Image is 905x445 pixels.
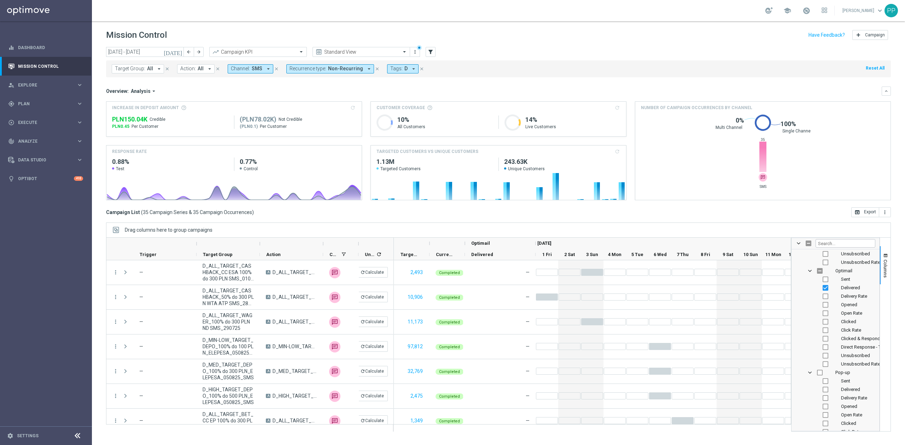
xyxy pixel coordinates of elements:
[273,393,317,399] span: D_HIGH_TARGET_DEPO_100% do 500 PLN_ELEPESA_050825_SMS
[759,173,767,182] div: SMS
[8,45,83,51] button: equalizer Dashboard
[375,66,380,71] i: close
[841,387,860,392] span: Delivered
[273,417,317,424] span: D_ALL_TARGET_BET_CC EP 100% do 300 PLN CZW SMS_050825
[376,105,425,111] span: Customer Coverage
[759,173,767,182] img: message-text.svg
[841,293,867,299] span: Delivery Rate
[792,402,880,411] div: Opened Column
[439,320,460,325] span: Completed
[883,260,888,278] span: Columns
[180,66,196,72] span: Action:
[641,105,752,111] span: Number of campaign occurrences by channel
[841,310,862,316] span: Open Rate
[18,83,76,87] span: Explore
[8,44,14,51] i: equalizer
[156,66,162,72] i: arrow_drop_down
[792,343,880,351] div: Direct Response - Total KPI Column
[265,66,271,72] i: arrow_drop_down
[360,344,365,349] i: refresh
[240,158,356,166] h2: 0.77%
[882,209,888,215] i: more_vert
[203,252,233,257] span: Target Group
[203,312,254,331] span: D_ALL_TARGET_WAGER_100% do 300 PLN ND SMS_290725
[8,176,14,182] i: lightbulb
[106,30,167,40] h1: Mission Control
[525,124,621,130] p: Live Customers
[115,66,145,72] span: Target Group:
[526,344,530,349] span: —
[411,48,419,56] button: more_vert
[360,270,365,275] i: refresh
[841,260,880,265] span: Unsubscribed Rate
[273,65,280,73] button: close
[884,4,898,17] div: PP
[112,319,119,325] i: more_vert
[329,391,340,402] img: SMS
[792,394,880,402] div: Delivery Rate Column
[375,250,382,258] span: Calculate column
[266,270,270,274] span: A
[112,343,119,350] button: more_vert
[266,320,270,324] span: A
[723,252,733,257] span: 9 Sat
[106,209,254,215] h3: Campaign List
[356,292,388,302] button: refreshCalculate
[18,102,76,106] span: Plan
[286,64,374,73] button: Recurrence type: Non-Recurring arrow_drop_down
[841,319,856,324] span: Clicked
[526,319,530,325] span: —
[856,32,861,38] i: add
[417,45,422,50] div: There are unsaved changes
[273,343,317,350] span: D_MIN-LOW_TARGET_DEPO_100% do 100 PLN_ELEPESA_050825_SMS
[436,343,463,350] colored-tag: Completed
[792,275,880,284] div: Sent Column
[140,252,157,257] span: Trigger
[8,120,83,125] button: play_circle_outline Execute keyboard_arrow_right
[397,124,493,130] p: All Customers
[112,124,129,129] span: PLN0.45
[8,64,83,69] div: Mission Control
[356,316,388,327] button: refreshCalculate
[439,345,460,349] span: Completed
[360,369,365,374] i: refresh
[8,57,83,76] div: Mission Control
[139,319,143,325] span: —
[404,66,408,72] span: D
[865,64,885,72] button: Reset All
[194,47,204,57] button: arrow_forward
[165,66,170,71] i: close
[76,119,83,126] i: keyboard_arrow_right
[209,47,307,57] ng-select: Campaign KPI
[412,49,418,55] i: more_vert
[112,368,119,374] button: more_vert
[266,419,270,423] span: A
[76,138,83,144] i: keyboard_arrow_right
[240,115,276,124] span: PLN78,021
[360,393,365,398] i: refresh
[131,88,151,94] span: Analysis
[782,128,812,134] span: Single Channel
[329,341,340,352] img: SMS
[841,302,857,307] span: Opened
[390,66,403,72] span: Tags:
[252,209,254,215] span: )
[360,295,365,299] i: refresh
[792,258,880,267] div: Unsubscribed Rate Column
[410,416,424,425] button: 1,349
[8,157,83,163] div: Data Studio keyboard_arrow_right
[792,351,880,360] div: Unsubscribed Column
[792,292,880,301] div: Delivery Rate Column
[407,342,424,351] button: 97,812
[841,327,861,333] span: Click Rate
[329,267,340,278] div: SMS
[18,158,76,162] span: Data Studio
[525,115,621,124] h1: 14%
[129,88,159,94] button: Analysis arrow_drop_down
[260,124,287,129] span: Per Customer
[436,252,453,257] span: Current Status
